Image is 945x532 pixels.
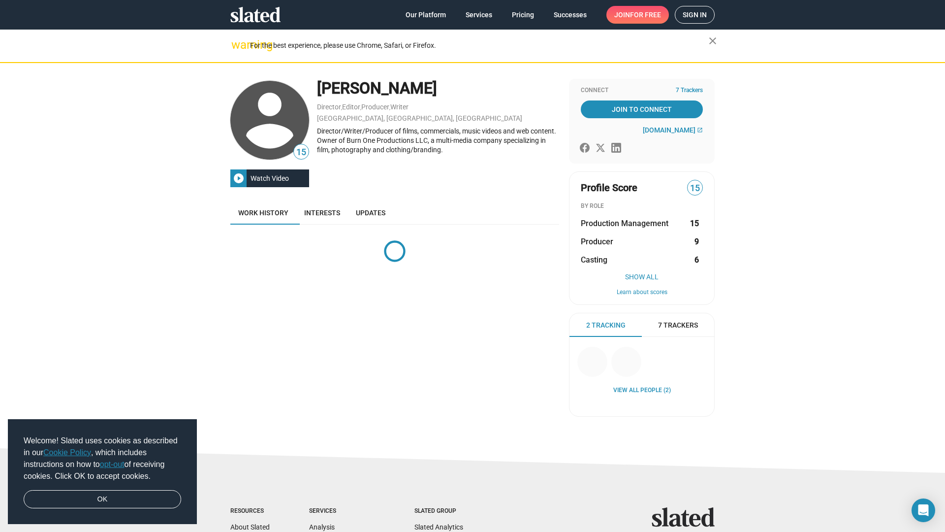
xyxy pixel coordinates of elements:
mat-icon: play_circle_filled [233,172,245,184]
span: Updates [356,209,385,217]
a: About Slated [230,523,270,531]
a: opt-out [100,460,125,468]
span: , [360,105,361,110]
div: Open Intercom Messenger [912,499,935,522]
span: Successes [554,6,587,24]
a: Editor [342,103,360,111]
span: 15 [688,182,702,195]
button: Watch Video [230,169,309,187]
div: Director/Writer/Producer of films, commercials, music videos and web content. Owner of Burn One P... [317,127,559,154]
span: for free [630,6,661,24]
span: Production Management [581,218,668,229]
a: Director [317,103,341,111]
div: Slated Group [414,507,481,515]
a: Successes [546,6,595,24]
span: Interests [304,209,340,217]
span: 7 Trackers [658,321,698,330]
span: , [341,105,342,110]
a: View all People (2) [613,387,671,395]
span: Casting [581,255,607,265]
a: Pricing [504,6,542,24]
a: Cookie Policy [43,448,91,457]
a: Slated Analytics [414,523,463,531]
div: Services [309,507,375,515]
span: , [389,105,390,110]
span: Producer [581,236,613,247]
span: Profile Score [581,181,637,195]
div: cookieconsent [8,419,197,525]
div: BY ROLE [581,202,703,210]
mat-icon: close [707,35,719,47]
strong: 15 [690,218,699,229]
span: Pricing [512,6,534,24]
div: Watch Video [247,169,293,187]
a: Services [458,6,500,24]
a: Writer [390,103,409,111]
div: Connect [581,87,703,95]
span: Join [614,6,661,24]
a: Our Platform [398,6,454,24]
span: Our Platform [406,6,446,24]
a: Sign in [675,6,715,24]
div: [PERSON_NAME] [317,78,559,99]
a: Join To Connect [581,100,703,118]
span: Sign in [683,6,707,23]
a: Analysis [309,523,335,531]
button: Learn about scores [581,289,703,297]
span: Join To Connect [583,100,701,118]
span: 7 Trackers [676,87,703,95]
a: [GEOGRAPHIC_DATA], [GEOGRAPHIC_DATA], [GEOGRAPHIC_DATA] [317,114,522,122]
button: Show All [581,273,703,281]
strong: 6 [694,255,699,265]
mat-icon: open_in_new [697,127,703,133]
span: 2 Tracking [586,321,626,330]
mat-icon: warning [231,39,243,51]
a: dismiss cookie message [24,490,181,509]
a: Producer [361,103,389,111]
a: Joinfor free [606,6,669,24]
span: Work history [238,209,288,217]
span: Welcome! Slated uses cookies as described in our , which includes instructions on how to of recei... [24,435,181,482]
span: [DOMAIN_NAME] [643,126,695,134]
span: Services [466,6,492,24]
strong: 9 [694,236,699,247]
a: Interests [296,201,348,225]
div: For the best experience, please use Chrome, Safari, or Firefox. [250,39,709,52]
a: Work history [230,201,296,225]
a: Updates [348,201,393,225]
span: 15 [294,146,309,159]
div: Resources [230,507,270,515]
a: [DOMAIN_NAME] [643,126,703,134]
